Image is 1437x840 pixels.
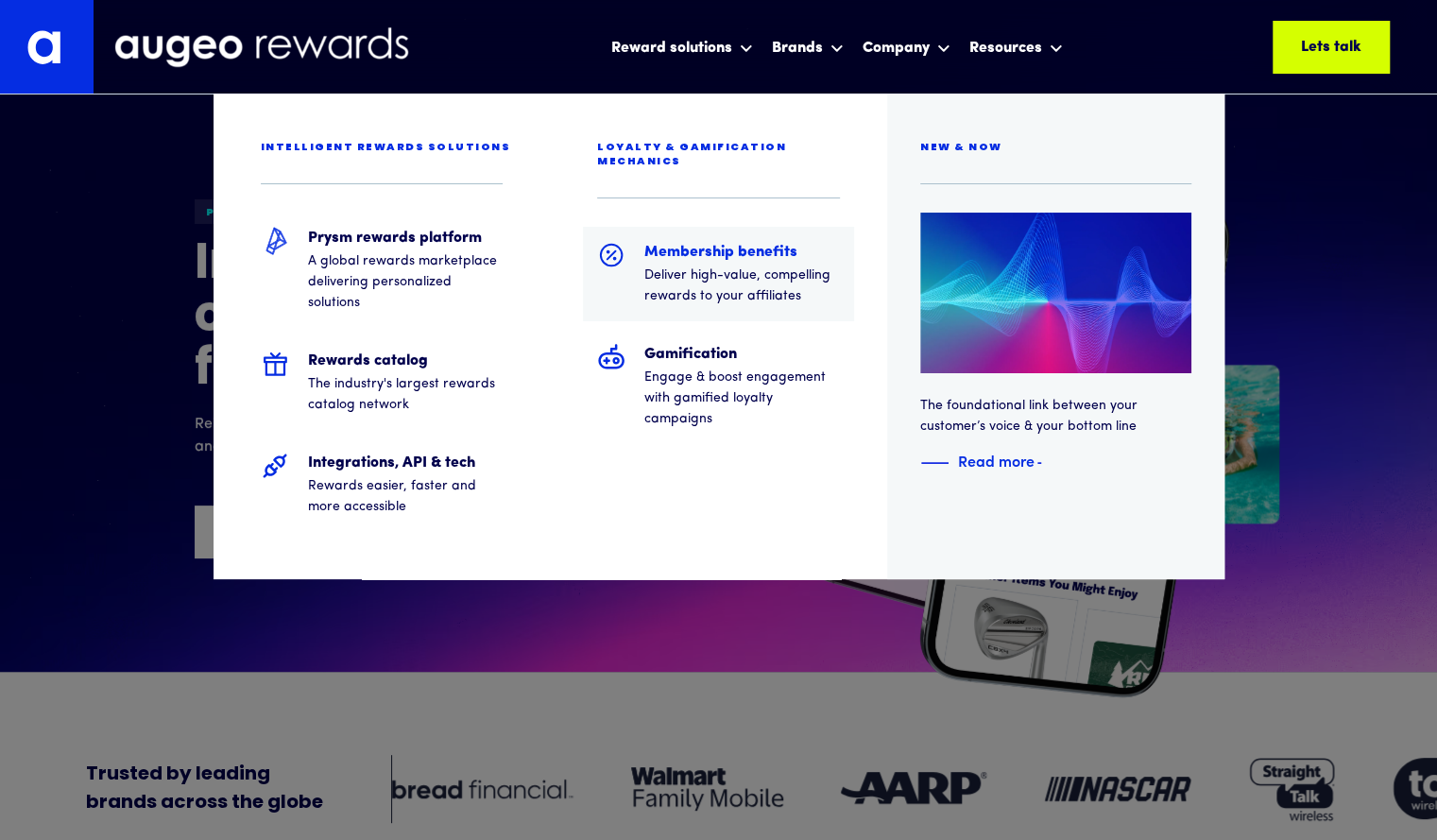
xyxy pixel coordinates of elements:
a: Prysm rewards platformA global rewards marketplace delivering personalized solutions [247,213,518,328]
h5: Prysm rewards platform [308,227,504,249]
h5: Integrations, API & tech [308,452,504,474]
a: GamificationEngage & boost engagement with gamified loyalty campaigns [583,329,854,444]
h5: Gamification [644,343,840,366]
a: The foundational link between your customer’s voice & your bottom lineBlue decorative lineRead mo... [920,213,1191,474]
a: Membership benefitsDeliver high-value, compelling rewards to your affiliates [583,227,854,321]
div: Brands [767,22,848,72]
div: Loyalty & gamification mechanics [597,141,854,169]
div: Resources [969,37,1042,60]
a: Integrations, API & techRewards easier, faster and more accessible [247,437,518,532]
p: Engage & boost engagement with gamified loyalty campaigns [644,368,840,430]
div: Reward solutions [611,37,732,60]
img: Blue text arrow [1036,452,1065,474]
div: Read more [958,449,1035,471]
p: The industry's largest rewards catalog network [308,374,504,416]
a: Rewards catalogThe industry's largest rewards catalog network [247,335,518,430]
div: Company [863,37,930,60]
p: The foundational link between your customer’s voice & your bottom line [920,396,1191,437]
div: Company [858,22,955,72]
p: Rewards easier, faster and more accessible [308,476,504,518]
div: Reward solutions [607,22,758,72]
img: Blue decorative line [920,452,949,474]
div: Brands [772,37,823,60]
h5: Rewards catalog [308,350,504,372]
p: Deliver high-value, compelling rewards to your affiliates [644,266,840,307]
a: Lets talk [1273,21,1390,74]
p: A global rewards marketplace delivering personalized solutions [308,251,504,314]
h5: Membership benefits [644,241,840,264]
nav: Reward solutions [607,71,758,72]
div: Intelligent rewards solutions [261,141,511,155]
div: New & now [920,141,1002,155]
div: Resources [965,22,1068,72]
